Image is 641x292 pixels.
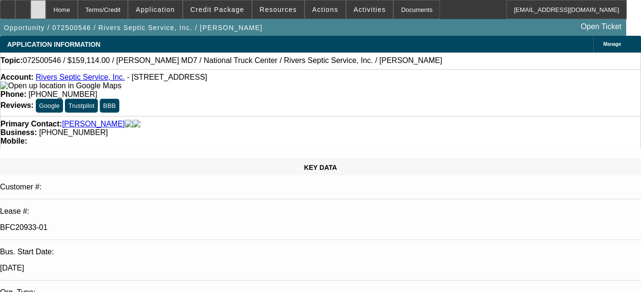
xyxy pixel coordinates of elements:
[100,99,119,113] button: BBB
[0,101,33,109] strong: Reviews:
[312,6,338,13] span: Actions
[0,56,23,65] strong: Topic:
[128,0,182,19] button: Application
[125,120,133,128] img: facebook-icon.png
[354,6,386,13] span: Activities
[29,90,97,98] span: [PHONE_NUMBER]
[305,0,346,19] button: Actions
[62,120,125,128] a: [PERSON_NAME]
[4,24,263,31] span: Opportunity / 072500546 / Rivers Septic Service, Inc. / [PERSON_NAME]
[0,73,33,81] strong: Account:
[0,90,26,98] strong: Phone:
[0,82,121,90] a: View Google Maps
[7,41,100,48] span: APPLICATION INFORMATION
[23,56,442,65] span: 072500546 / $159,114.00 / [PERSON_NAME] MD7 / National Truck Center / Rivers Septic Service, Inc....
[347,0,393,19] button: Activities
[260,6,297,13] span: Resources
[0,120,62,128] strong: Primary Contact:
[136,6,175,13] span: Application
[133,120,140,128] img: linkedin-icon.png
[0,128,37,136] strong: Business:
[39,128,108,136] span: [PHONE_NUMBER]
[127,73,207,81] span: - [STREET_ADDRESS]
[577,19,625,35] a: Open Ticket
[304,164,337,171] span: KEY DATA
[0,82,121,90] img: Open up location in Google Maps
[603,42,621,47] span: Manage
[190,6,244,13] span: Credit Package
[183,0,252,19] button: Credit Package
[36,73,125,81] a: Rivers Septic Service, Inc.
[65,99,97,113] button: Trustpilot
[36,99,63,113] button: Google
[252,0,304,19] button: Resources
[0,137,27,145] strong: Mobile:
